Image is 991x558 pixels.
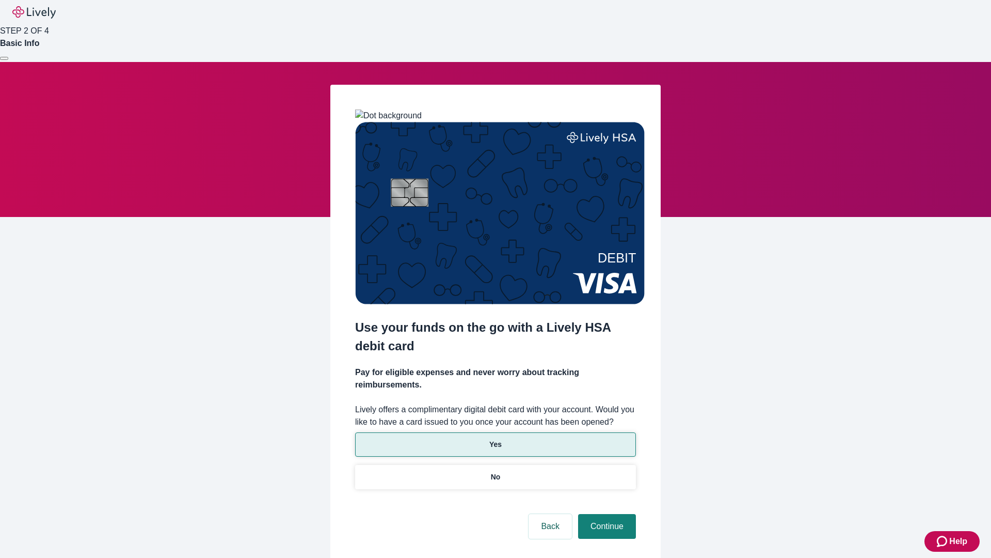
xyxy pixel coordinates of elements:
[491,472,501,483] p: No
[924,531,980,552] button: Zendesk support iconHelp
[355,122,645,304] img: Debit card
[937,535,949,548] svg: Zendesk support icon
[355,110,422,122] img: Dot background
[12,6,56,19] img: Lively
[949,535,967,548] span: Help
[355,432,636,457] button: Yes
[355,404,636,428] label: Lively offers a complimentary digital debit card with your account. Would you like to have a card...
[529,514,572,539] button: Back
[355,465,636,489] button: No
[489,439,502,450] p: Yes
[355,366,636,391] h4: Pay for eligible expenses and never worry about tracking reimbursements.
[578,514,636,539] button: Continue
[355,318,636,355] h2: Use your funds on the go with a Lively HSA debit card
